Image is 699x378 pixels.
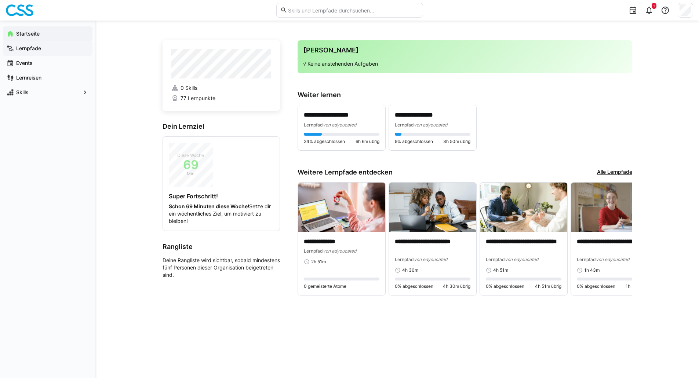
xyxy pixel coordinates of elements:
[163,122,280,131] h3: Dein Lernziel
[493,267,508,273] span: 4h 51m
[395,283,433,289] span: 0% abgeschlossen
[626,283,652,289] span: 1h 43m übrig
[395,122,414,128] span: Lernpfad
[584,267,600,273] span: 1h 43m
[596,257,629,262] span: von edyoucated
[304,283,346,289] span: 0 gemeisterte Atome
[356,139,379,144] span: 6h 6m übrig
[414,257,447,262] span: von edyoucated
[653,4,655,8] span: 1
[163,257,280,279] p: Deine Rangliste wird sichtbar, sobald mindestens fünf Personen dieser Organisation beigetreten sind.
[287,7,419,14] input: Skills und Lernpfade durchsuchen…
[323,122,356,128] span: von edyoucated
[323,248,356,254] span: von edyoucated
[163,243,280,251] h3: Rangliste
[389,183,476,232] img: image
[169,203,274,225] p: Setze dir ein wöchentliches Ziel, um motiviert zu bleiben!
[303,46,626,54] h3: [PERSON_NAME]
[571,183,658,232] img: image
[304,122,323,128] span: Lernpfad
[298,183,385,232] img: image
[577,257,596,262] span: Lernpfad
[169,203,249,209] strong: Schon 69 Minuten diese Woche!
[443,139,470,144] span: 3h 50m übrig
[304,139,345,144] span: 24% abgeschlossen
[169,192,274,200] h4: Super Fortschritt!
[535,283,561,289] span: 4h 51m übrig
[480,183,567,232] img: image
[395,139,433,144] span: 9% abgeschlossen
[577,283,615,289] span: 0% abgeschlossen
[597,168,632,176] a: Alle Lernpfade
[486,283,524,289] span: 0% abgeschlossen
[304,248,323,254] span: Lernpfad
[171,84,271,92] a: 0 Skills
[414,122,447,128] span: von edyoucated
[395,257,414,262] span: Lernpfad
[298,168,393,176] h3: Weitere Lernpfade entdecken
[505,257,538,262] span: von edyoucated
[303,60,626,67] p: √ Keine anstehenden Aufgaben
[402,267,418,273] span: 4h 30m
[443,283,470,289] span: 4h 30m übrig
[486,257,505,262] span: Lernpfad
[298,91,632,99] h3: Weiter lernen
[181,84,197,92] span: 0 Skills
[181,95,215,102] span: 77 Lernpunkte
[311,259,326,265] span: 2h 51m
